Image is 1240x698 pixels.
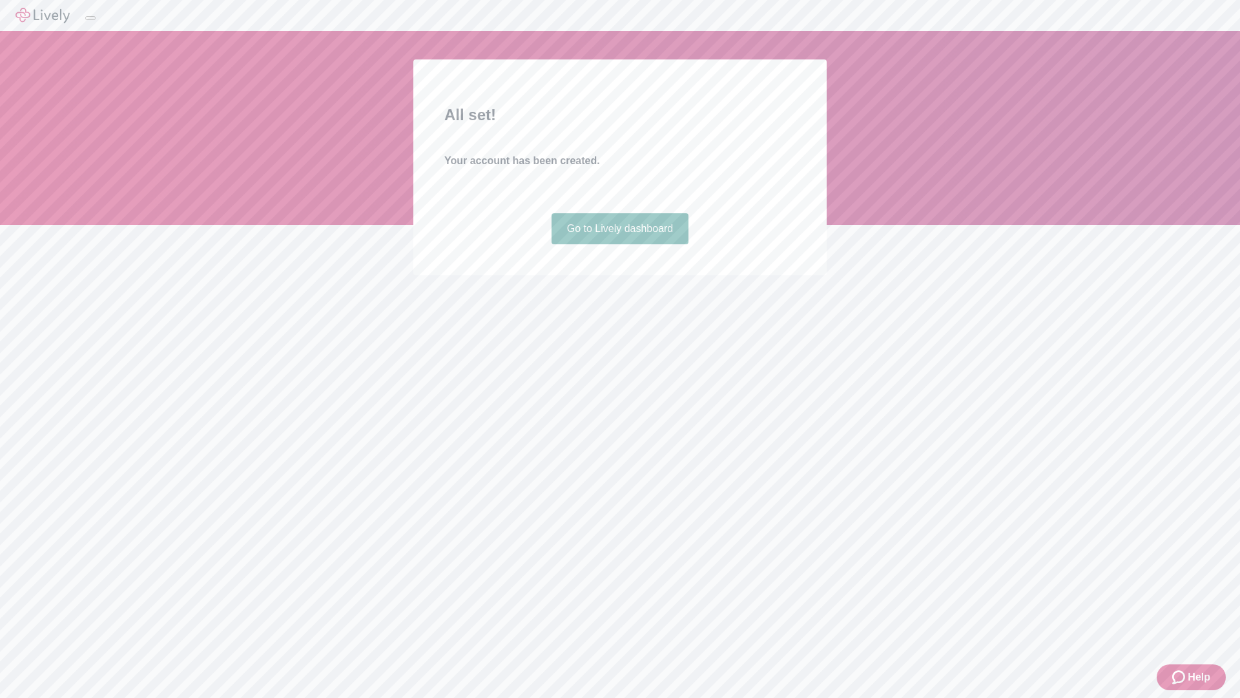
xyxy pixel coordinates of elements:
[552,213,689,244] a: Go to Lively dashboard
[85,16,96,20] button: Log out
[444,153,796,169] h4: Your account has been created.
[1157,664,1226,690] button: Zendesk support iconHelp
[1188,670,1210,685] span: Help
[444,103,796,127] h2: All set!
[1172,670,1188,685] svg: Zendesk support icon
[15,8,70,23] img: Lively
